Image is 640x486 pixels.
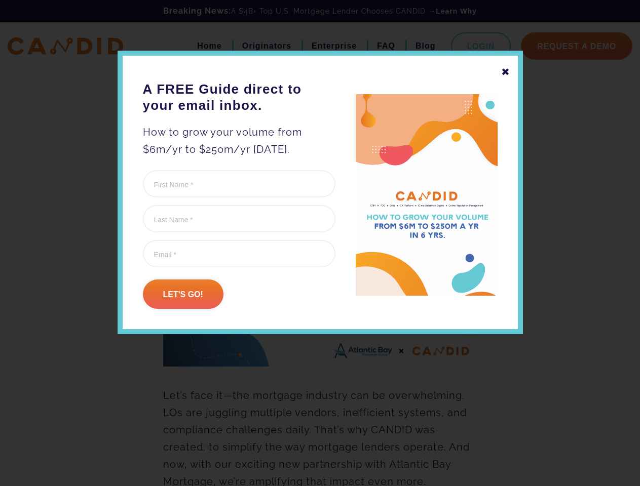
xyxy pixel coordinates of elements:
h3: A FREE Guide direct to your email inbox. [143,81,335,113]
input: Let's go! [143,279,223,309]
div: ✖ [501,63,510,80]
input: Last Name * [143,205,335,232]
input: First Name * [143,170,335,197]
p: How to grow your volume from $6m/yr to $250m/yr [DATE]. [143,124,335,158]
input: Email * [143,240,335,267]
img: A FREE Guide direct to your email inbox. [356,94,498,296]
